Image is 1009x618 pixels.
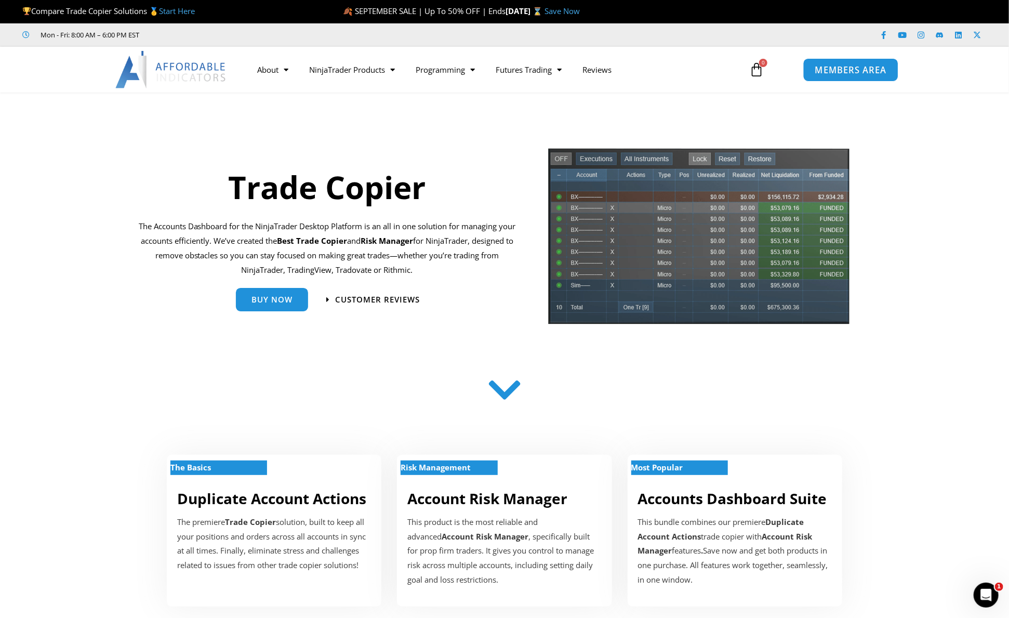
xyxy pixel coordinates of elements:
[974,583,999,608] iframe: Intercom live chat
[545,6,580,16] a: Save Now
[638,515,832,587] div: This bundle combines our premiere trade copier with features Save now and get both products in on...
[638,531,813,556] b: Account Risk Manager
[407,515,601,587] p: This product is the most reliable and advanced , specifically built for prop firm traders. It giv...
[485,58,572,82] a: Futures Trading
[734,55,779,85] a: 0
[361,235,413,246] strong: Risk Manager
[407,489,567,508] a: Account Risk Manager
[115,51,227,88] img: LogoAI | Affordable Indicators – NinjaTrader
[995,583,1003,591] span: 1
[277,235,347,246] b: Best Trade Copier
[815,65,886,74] span: MEMBERS AREA
[803,58,898,81] a: MEMBERS AREA
[547,147,851,333] img: tradecopier | Affordable Indicators – NinjaTrader
[631,462,683,472] strong: Most Popular
[225,517,276,527] strong: Trade Copier
[177,515,371,573] p: The premiere solution, built to keep all your positions and orders across all accounts in sync at...
[299,58,405,82] a: NinjaTrader Products
[22,6,195,16] span: Compare Trade Copier Solutions 🥇
[506,6,545,16] strong: [DATE] ⌛
[177,489,366,508] a: Duplicate Account Actions
[138,165,516,209] h1: Trade Copier
[170,462,211,472] strong: The Basics
[442,531,528,542] strong: Account Risk Manager
[638,489,827,508] a: Accounts Dashboard Suite
[251,296,293,304] span: Buy Now
[701,545,703,556] b: .
[343,6,506,16] span: 🍂 SEPTEMBER SALE | Up To 50% OFF | Ends
[326,296,420,304] a: Customer Reviews
[638,517,804,542] b: Duplicate Account Actions
[247,58,299,82] a: About
[335,296,420,304] span: Customer Reviews
[159,6,195,16] a: Start Here
[759,59,767,67] span: 0
[247,58,737,82] nav: Menu
[572,58,622,82] a: Reviews
[23,7,31,15] img: 🏆
[154,30,310,40] iframe: Customer reviews powered by Trustpilot
[401,462,471,472] strong: Risk Management
[405,58,485,82] a: Programming
[138,219,516,277] p: The Accounts Dashboard for the NinjaTrader Desktop Platform is an all in one solution for managin...
[236,288,308,311] a: Buy Now
[38,29,140,41] span: Mon - Fri: 8:00 AM – 6:00 PM EST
